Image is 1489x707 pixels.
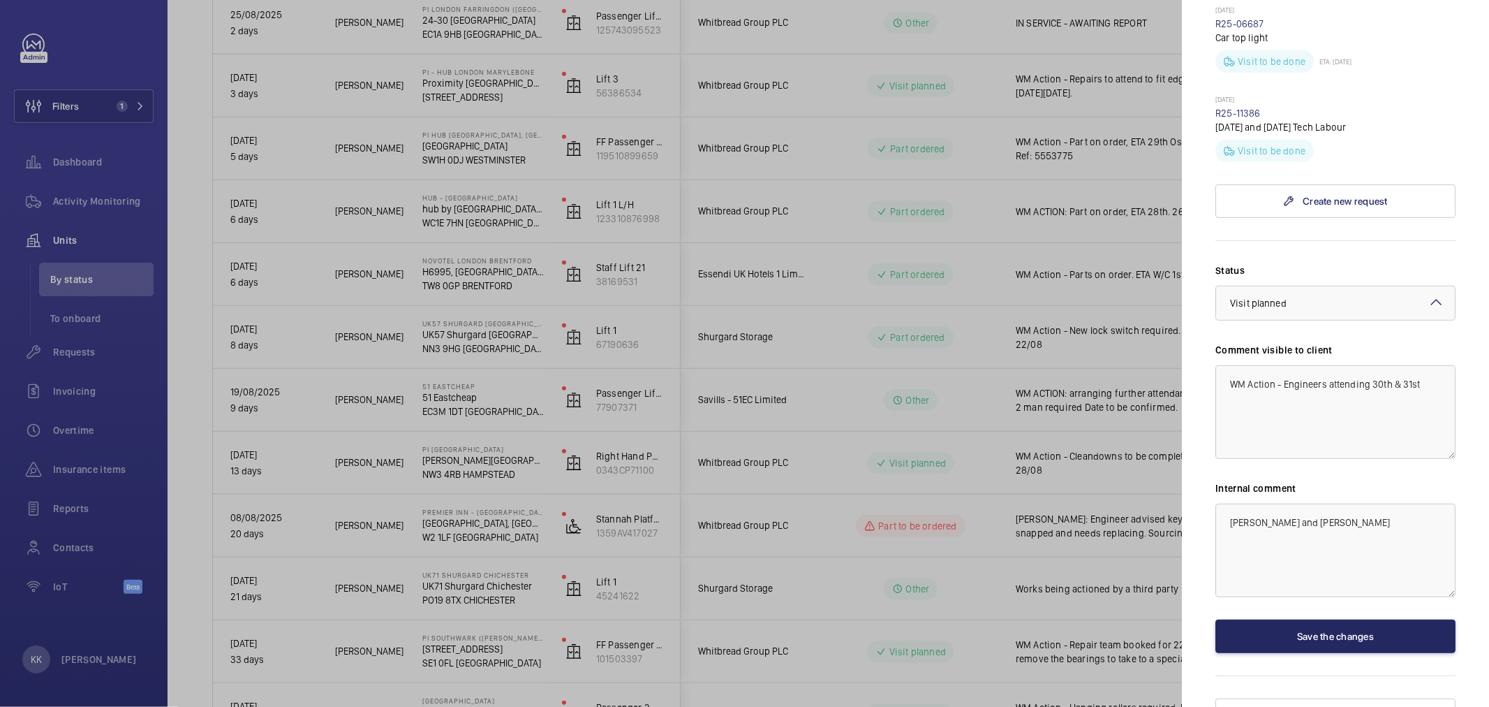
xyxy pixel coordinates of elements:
[1215,31,1455,45] p: Car top light
[1215,108,1261,119] a: R25-11386
[1238,144,1305,158] p: Visit to be done
[1230,298,1287,309] span: Visit planned
[1215,18,1264,29] a: R25-06687
[1314,57,1351,66] p: ETA: [DATE]
[1215,184,1455,218] a: Create new request
[1215,120,1455,134] p: [DATE] and [DATE] Tech Labour
[1215,481,1455,495] label: Internal comment
[1215,620,1455,653] button: Save the changes
[1215,95,1455,106] p: [DATE]
[1215,343,1455,357] label: Comment visible to client
[1215,263,1455,277] label: Status
[1215,6,1455,17] p: [DATE]
[1238,54,1305,68] p: Visit to be done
